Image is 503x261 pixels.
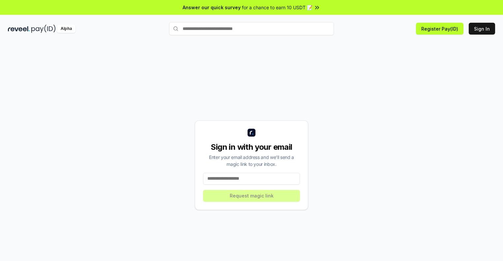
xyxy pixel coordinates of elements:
button: Register Pay(ID) [416,23,463,35]
span: Answer our quick survey [183,4,241,11]
button: Sign In [469,23,495,35]
img: logo_small [248,129,255,137]
div: Alpha [57,25,75,33]
div: Enter your email address and we’ll send a magic link to your inbox. [203,154,300,168]
img: reveel_dark [8,25,30,33]
div: Sign in with your email [203,142,300,152]
span: for a chance to earn 10 USDT 📝 [242,4,312,11]
img: pay_id [31,25,56,33]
